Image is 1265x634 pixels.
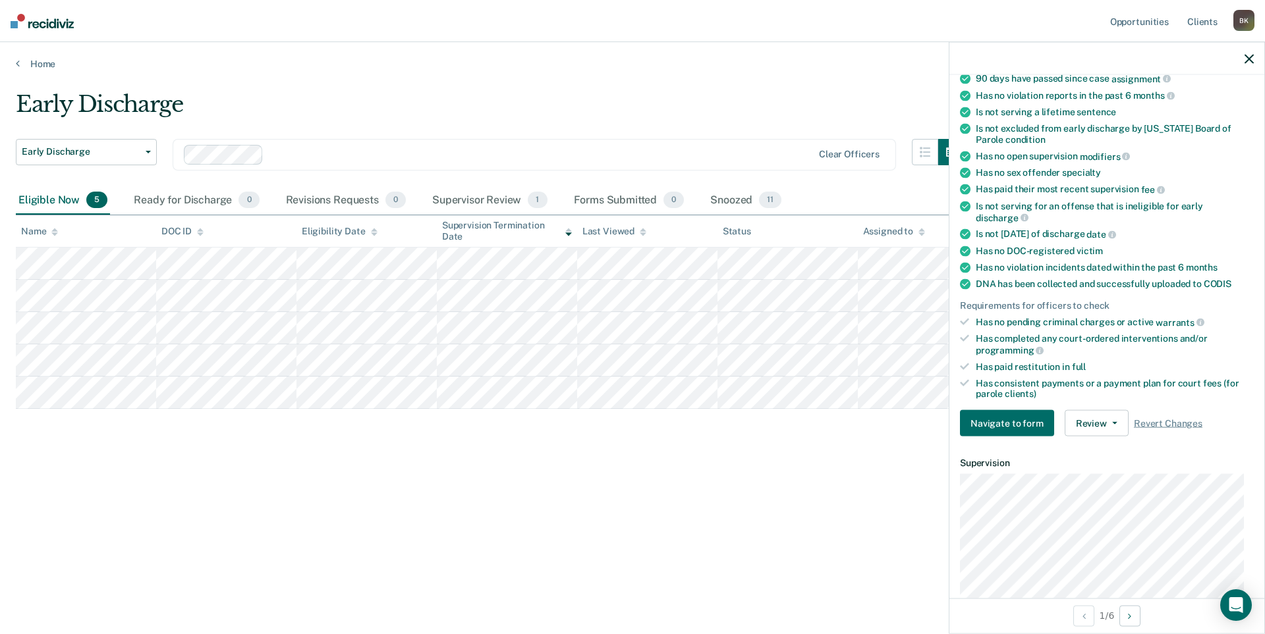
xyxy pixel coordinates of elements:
div: Supervisor Review [430,186,550,215]
span: months [1186,262,1218,273]
div: Open Intercom Messenger [1220,589,1252,621]
div: Eligibility Date [302,226,378,237]
div: Last Viewed [582,226,646,237]
span: CODIS [1204,278,1231,289]
div: Has no violation incidents dated within the past 6 [976,262,1254,273]
img: Recidiviz [11,14,74,28]
div: Has no DOC-registered [976,246,1254,257]
div: Revisions Requests [283,186,408,215]
span: victim [1077,246,1103,256]
span: programming [976,345,1044,356]
div: Name [21,226,58,237]
button: Review [1065,410,1129,436]
div: Requirements for officers to check [960,300,1254,311]
div: Is not excluded from early discharge by [US_STATE] Board of Parole [976,123,1254,145]
button: Previous Opportunity [1073,605,1094,626]
div: Has paid restitution in [976,361,1254,372]
a: Navigate to form link [960,410,1059,436]
span: warrants [1156,317,1204,327]
span: clients) [1005,388,1036,399]
div: Has paid their most recent supervision [976,184,1254,196]
dt: Supervision [960,458,1254,469]
span: modifiers [1080,151,1131,161]
div: Has completed any court-ordered interventions and/or [976,333,1254,356]
div: Is not [DATE] of discharge [976,228,1254,240]
span: condition [1005,134,1046,145]
span: 1 [528,192,547,209]
a: Home [16,58,1249,70]
div: Assigned to [863,226,925,237]
div: B K [1233,10,1254,31]
span: 0 [385,192,406,209]
button: Navigate to form [960,410,1054,436]
span: fee [1141,184,1165,195]
div: Snoozed [708,186,784,215]
span: 11 [759,192,781,209]
div: Has no pending criminal charges or active [976,316,1254,328]
div: Ready for Discharge [131,186,262,215]
div: Is not serving for an offense that is ineligible for early [976,201,1254,223]
div: DOC ID [161,226,204,237]
div: DNA has been collected and successfully uploaded to [976,278,1254,290]
span: 0 [663,192,684,209]
span: discharge [976,212,1028,223]
div: Status [723,226,751,237]
span: months [1133,90,1175,101]
div: Has no violation reports in the past 6 [976,90,1254,101]
span: 5 [86,192,107,209]
div: Early Discharge [16,91,965,128]
div: 90 days have passed since case [976,73,1254,85]
div: 1 / 6 [949,598,1264,633]
span: full [1072,361,1086,371]
span: specialty [1062,167,1101,178]
div: Forms Submitted [571,186,687,215]
div: Is not serving a lifetime [976,107,1254,118]
div: Supervision Termination Date [442,220,572,242]
span: date [1086,229,1115,240]
div: Has no open supervision [976,150,1254,162]
span: assignment [1111,73,1171,84]
span: Revert Changes [1134,417,1202,429]
span: sentence [1077,107,1116,117]
div: Eligible Now [16,186,110,215]
div: Has no sex offender [976,167,1254,178]
div: Has consistent payments or a payment plan for court fees (for parole [976,377,1254,400]
button: Next Opportunity [1119,605,1140,626]
span: 0 [239,192,259,209]
span: Early Discharge [22,146,140,157]
div: Clear officers [819,149,880,160]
